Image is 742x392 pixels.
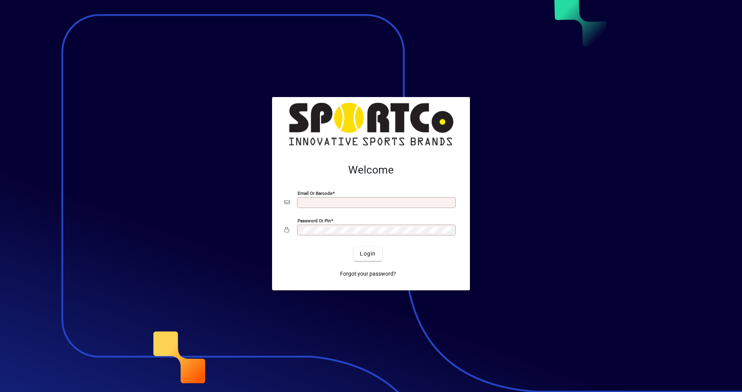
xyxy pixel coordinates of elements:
h2: Welcome [284,164,458,177]
span: Login [360,250,376,258]
button: Login [354,247,382,261]
mat-label: Password or Pin [298,218,331,223]
span: Forgot your password? [340,270,396,278]
a: Forgot your password? [337,267,399,281]
mat-label: Email or Barcode [298,190,332,196]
